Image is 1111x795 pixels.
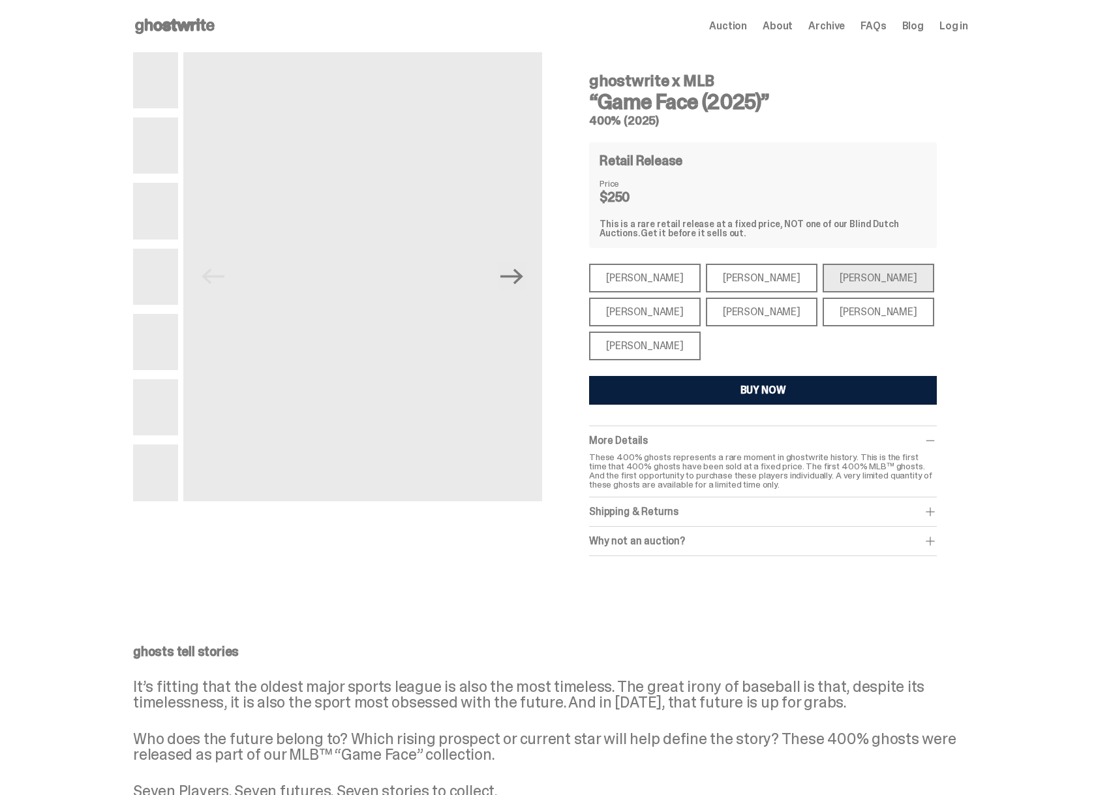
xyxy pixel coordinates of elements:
[133,679,968,710] p: It’s fitting that the oldest major sports league is also the most timeless. The great irony of ba...
[740,385,786,396] div: BUY NOW
[589,91,937,112] h3: “Game Face (2025)”
[589,376,937,405] button: BUY NOW
[706,298,817,326] div: [PERSON_NAME]
[823,264,934,292] div: [PERSON_NAME]
[706,264,817,292] div: [PERSON_NAME]
[589,535,937,548] div: Why not an auction?
[763,21,793,31] a: About
[641,227,746,239] span: Get it before it sells out.
[808,21,845,31] a: Archive
[589,115,937,127] h5: 400% (2025)
[600,179,665,188] dt: Price
[939,21,968,31] a: Log in
[589,73,937,89] h4: ghostwrite x MLB
[589,433,648,447] span: More Details
[589,505,937,518] div: Shipping & Returns
[589,452,937,489] p: These 400% ghosts represents a rare moment in ghostwrite history. This is the first time that 400...
[600,154,682,167] h4: Retail Release
[498,262,526,291] button: Next
[860,21,886,31] a: FAQs
[600,191,665,204] dd: $250
[133,645,968,658] p: ghosts tell stories
[600,219,926,238] div: This is a rare retail release at a fixed price, NOT one of our Blind Dutch Auctions.
[709,21,747,31] a: Auction
[902,21,924,31] a: Blog
[823,298,934,326] div: [PERSON_NAME]
[589,332,701,360] div: [PERSON_NAME]
[589,264,701,292] div: [PERSON_NAME]
[589,298,701,326] div: [PERSON_NAME]
[133,731,968,762] p: Who does the future belong to? Which rising prospect or current star will help define the story? ...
